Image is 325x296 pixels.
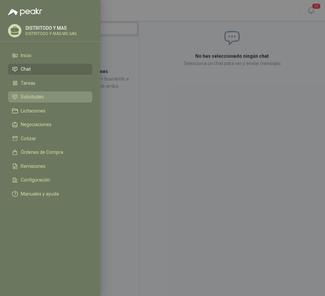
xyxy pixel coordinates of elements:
[8,188,92,200] a: Manuales y ayuda
[8,119,92,130] a: Negociaciones
[25,32,77,36] p: DISTRITODO Y MAS MG SAS
[8,161,92,172] a: Remisiones
[8,8,42,16] img: Logo peakr
[8,175,92,186] a: Configuración
[21,177,50,183] span: Configuración
[8,50,92,61] a: Inicio
[21,136,36,141] span: Cotizar
[25,26,77,30] p: DISTRITODO Y MAS
[8,91,92,103] a: Solicitudes
[21,122,51,127] span: Negociaciones
[21,94,44,99] span: Solicitudes
[21,80,35,86] span: Tareas
[21,164,45,169] span: Remisiones
[8,133,92,144] a: Cotizar
[8,64,92,75] a: Chat
[8,105,92,116] a: Licitaciones
[8,147,92,158] a: Órdenes de Compra
[8,77,92,89] a: Tareas
[21,150,63,155] span: Órdenes de Compra
[21,66,31,72] span: Chat
[21,191,59,197] span: Manuales y ayuda
[21,108,45,113] span: Licitaciones
[21,53,31,58] span: Inicio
